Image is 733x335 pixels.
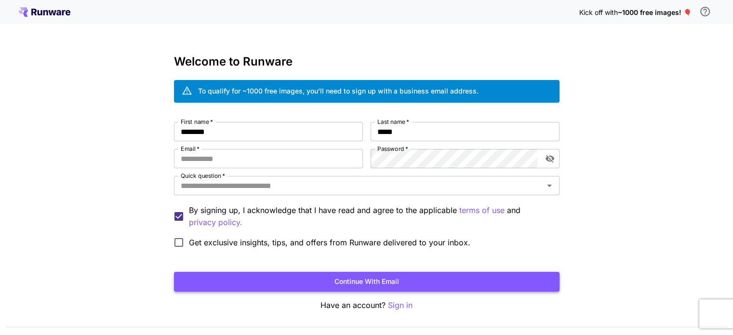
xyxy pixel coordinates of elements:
label: Last name [377,118,409,126]
label: Password [377,145,408,153]
button: Continue with email [174,272,560,292]
button: By signing up, I acknowledge that I have read and agree to the applicable and privacy policy. [459,204,505,216]
p: terms of use [459,204,505,216]
button: toggle password visibility [541,150,559,167]
button: Open [543,179,556,192]
button: In order to qualify for free credit, you need to sign up with a business email address and click ... [695,2,715,21]
span: ~1000 free images! 🎈 [618,8,692,16]
button: Sign in [388,299,413,311]
label: Email [181,145,200,153]
div: To qualify for ~1000 free images, you’ll need to sign up with a business email address. [198,86,479,96]
span: Get exclusive insights, tips, and offers from Runware delivered to your inbox. [189,237,470,248]
p: By signing up, I acknowledge that I have read and agree to the applicable and [189,204,552,228]
p: privacy policy. [189,216,242,228]
label: Quick question [181,172,225,180]
p: Have an account? [174,299,560,311]
label: First name [181,118,213,126]
button: By signing up, I acknowledge that I have read and agree to the applicable terms of use and [189,216,242,228]
span: Kick off with [579,8,618,16]
h3: Welcome to Runware [174,55,560,68]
